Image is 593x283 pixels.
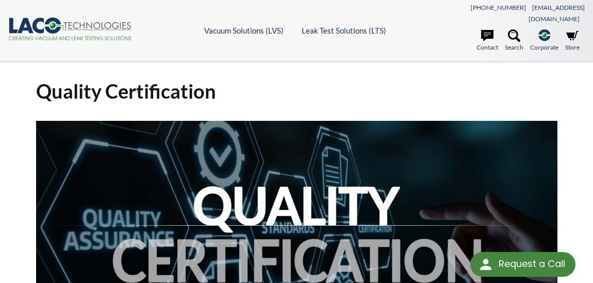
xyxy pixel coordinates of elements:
a: Search [505,29,523,52]
span: Corporate [530,42,558,52]
a: [PHONE_NUMBER] [471,4,526,11]
a: Vacuum Solutions (LVS) [204,26,284,35]
div: Request a Call [470,252,575,277]
div: Request a Call [499,252,565,276]
a: Contact [476,29,498,52]
a: [EMAIL_ADDRESS][DOMAIN_NAME] [529,4,585,23]
a: Leak Test Solutions (LTS) [302,26,386,35]
img: round button [477,256,494,273]
a: Store [565,29,580,52]
h1: Quality Certification [36,78,557,104]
